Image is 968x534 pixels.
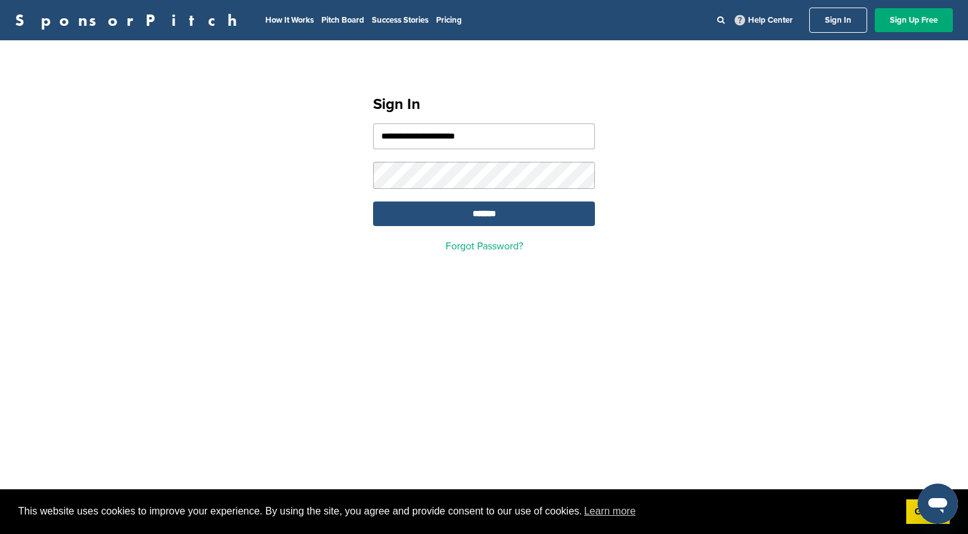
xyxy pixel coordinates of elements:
a: Success Stories [372,15,429,25]
a: Pitch Board [321,15,364,25]
a: Sign In [809,8,867,33]
a: SponsorPitch [15,12,245,28]
a: How It Works [265,15,314,25]
a: learn more about cookies [582,502,638,521]
a: Help Center [732,13,795,28]
a: Sign Up Free [875,8,953,32]
h1: Sign In [373,93,595,116]
a: Pricing [436,15,462,25]
a: dismiss cookie message [906,499,950,525]
iframe: Button to launch messaging window [918,484,958,524]
span: This website uses cookies to improve your experience. By using the site, you agree and provide co... [18,502,896,521]
a: Forgot Password? [446,240,523,253]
